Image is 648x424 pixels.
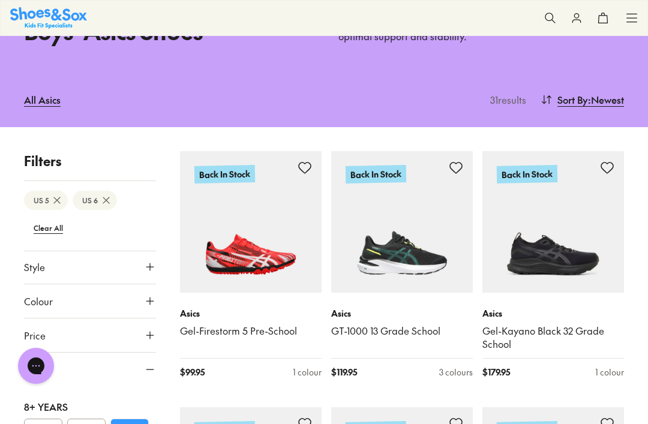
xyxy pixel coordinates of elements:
[331,324,473,338] a: GT-1000 13 Grade School
[24,86,61,113] a: All Asics
[24,353,156,386] button: Size
[595,366,624,378] div: 1 colour
[293,366,322,378] div: 1 colour
[482,151,624,293] a: Back In Stock
[24,217,73,239] btn: Clear All
[331,307,473,320] p: Asics
[194,165,255,184] p: Back In Stock
[24,151,156,171] p: Filters
[331,366,357,378] span: $ 119.95
[73,191,117,210] btn: US 6
[346,165,406,184] p: Back In Stock
[482,324,624,351] a: Gel-Kayano Black 32 Grade School
[439,366,473,378] div: 3 colours
[24,328,46,342] span: Price
[180,366,205,378] span: $ 99.95
[180,324,322,338] a: Gel-Firestorm 5 Pre-School
[24,260,45,274] span: Style
[557,92,588,107] span: Sort By
[482,307,624,320] p: Asics
[485,92,526,107] p: 31 results
[482,366,510,378] span: $ 179.95
[497,165,557,184] p: Back In Stock
[24,191,68,210] btn: US 5
[180,151,322,293] a: Back In Stock
[12,344,60,388] iframe: Gorgias live chat messenger
[588,92,624,107] span: : Newest
[541,86,624,113] button: Sort By:Newest
[24,250,156,284] button: Style
[24,399,156,414] div: 8+ Years
[331,151,473,293] a: Back In Stock
[10,7,87,28] a: Shoes & Sox
[10,7,87,28] img: SNS_Logo_Responsive.svg
[24,294,53,308] span: Colour
[24,284,156,318] button: Colour
[24,318,156,352] button: Price
[180,307,322,320] p: Asics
